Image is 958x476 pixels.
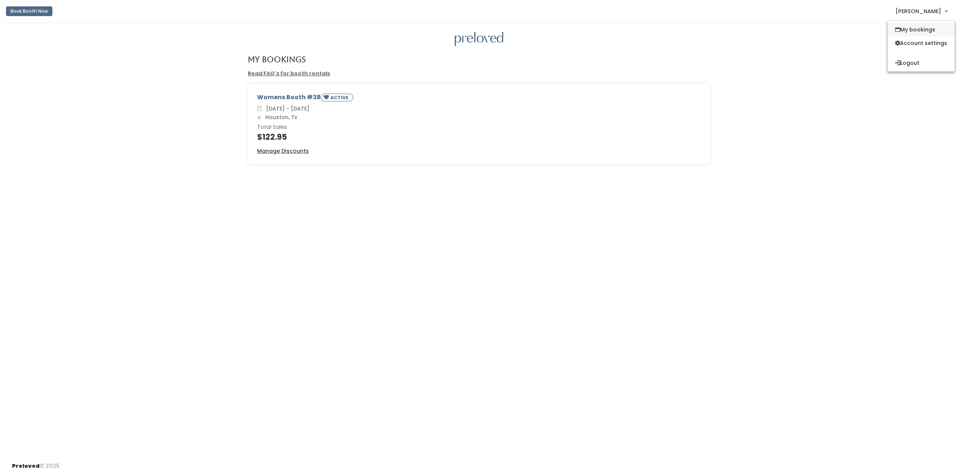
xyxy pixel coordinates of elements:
button: Logout [888,56,955,70]
a: Account settings [888,36,955,50]
h4: My Bookings [248,55,306,64]
span: Preloved [12,462,40,470]
h6: Total Sales [257,124,701,130]
small: ACTIVE [330,94,350,101]
a: Book Booth Now [6,3,52,19]
img: preloved logo [455,32,503,46]
a: My bookings [888,23,955,36]
a: Read FAQ's for booth rentals [248,70,330,77]
a: Manage Discounts [257,147,309,155]
div: Womens Booth #38 [257,93,701,104]
div: © 2025 [12,456,60,470]
span: Houston, Tx [262,113,297,121]
span: [PERSON_NAME] [896,7,941,15]
span: [DATE] - [DATE] [263,105,309,112]
h4: $122.95 [257,133,701,141]
a: [PERSON_NAME] [888,3,955,19]
button: Book Booth Now [6,6,52,16]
